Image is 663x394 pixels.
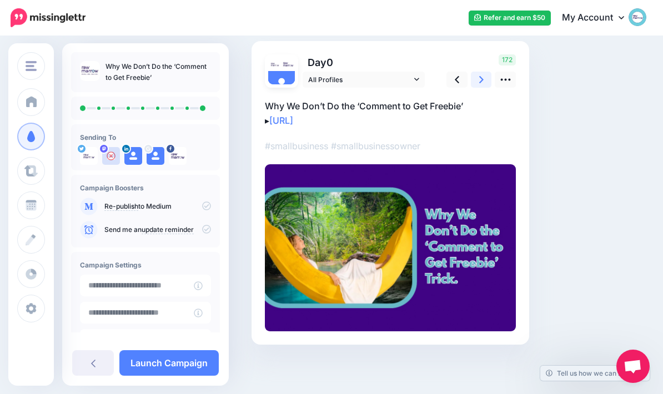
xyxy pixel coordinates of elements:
p: to Medium [104,201,211,211]
a: Open chat [616,350,650,383]
p: Why We Don’t Do the ‘Comment to Get Freebie’ [106,61,211,83]
h4: Campaign Boosters [80,184,211,192]
img: 942149aacecbdd4b59ae90ec3d1837de_thumb.jpg [80,61,100,81]
span: All Profiles [308,74,411,85]
img: XEgcVfS_-76803.jpg [268,58,282,71]
img: user_default_image.png [147,147,164,165]
img: 25fbae058e515e0e0a33da790277bb8e.jpg [265,164,516,331]
p: Why We Don’t Do the ‘Comment to Get Freebie’ ▸ [265,99,516,128]
span: 172 [499,54,516,65]
img: user_default_image.png [268,71,295,98]
img: 294492358_484641736884675_2186767606985454504_n-bsa134096.png [169,147,187,165]
a: My Account [551,4,646,32]
p: Send me an [104,225,211,235]
h4: Campaign Settings [80,261,211,269]
h4: Sending To [80,133,211,142]
img: user_default_image.png [124,147,142,165]
span: 0 [327,57,333,68]
img: XEgcVfS_-76803.jpg [80,147,98,165]
img: Missinglettr [11,8,86,27]
img: 294492358_484641736884675_2186767606985454504_n-bsa134096.png [282,58,295,71]
p: #smallbusiness #smallbusinessowner [265,139,516,153]
p: Day [303,54,426,70]
a: All Profiles [303,72,425,88]
a: Refer and earn $50 [469,11,551,26]
img: menu.png [26,61,37,71]
a: update reminder [142,225,194,234]
a: Re-publish [104,202,138,211]
a: [URL] [269,115,293,126]
img: user_default_image.png [102,147,120,165]
a: Tell us how we can improve [540,366,650,381]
